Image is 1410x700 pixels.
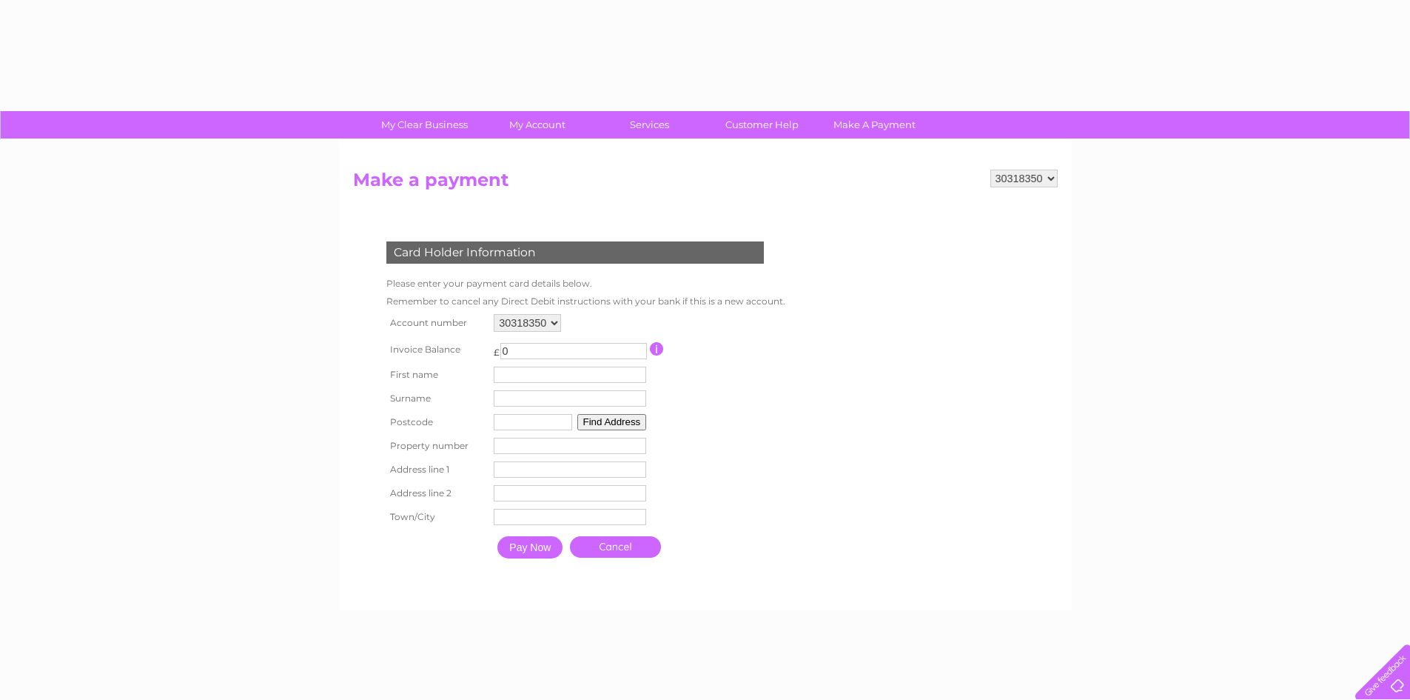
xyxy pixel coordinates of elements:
th: Account number [383,310,491,336]
a: My Clear Business [363,111,486,139]
th: Invoice Balance [383,336,491,363]
a: Make A Payment [813,111,936,139]
th: Town/City [383,505,491,529]
td: £ [494,339,500,358]
a: My Account [476,111,598,139]
h2: Make a payment [353,170,1058,198]
td: Remember to cancel any Direct Debit instructions with your bank if this is a new account. [383,293,789,310]
th: First name [383,363,491,387]
button: Find Address [577,414,647,430]
input: Information [650,342,664,356]
a: Customer Help [701,111,823,139]
th: Surname [383,387,491,410]
input: Pay Now [497,536,563,559]
div: Card Holder Information [386,241,764,264]
td: Please enter your payment card details below. [383,275,789,293]
a: Services [588,111,711,139]
th: Property number [383,434,491,458]
th: Address line 2 [383,481,491,505]
th: Address line 1 [383,458,491,481]
a: Cancel [570,536,661,558]
th: Postcode [383,410,491,434]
